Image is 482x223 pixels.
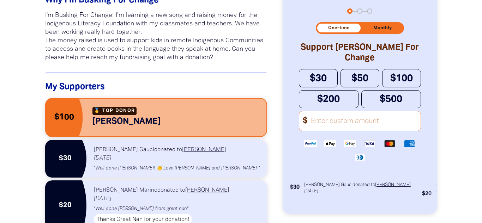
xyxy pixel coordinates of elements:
span: $ [299,114,308,128]
button: $30 [299,69,338,87]
div: Donation frequency [316,22,404,34]
h6: Top Donor [92,107,137,115]
span: Monthly [373,26,392,30]
button: Navigate to step 1 of 3 to enter your donation amount [347,8,353,14]
span: donated to [352,183,374,187]
span: $20 [51,201,79,210]
span: One-time [328,26,350,30]
em: Gauci [139,147,154,152]
img: Visa logo [360,140,380,148]
img: American Express logo [399,140,419,148]
span: $100 [390,74,413,83]
span: $30 [51,154,79,163]
div: [PERSON_NAME] [92,117,258,126]
span: $50 [351,74,368,83]
h2: Support [PERSON_NAME] For Change [299,43,421,64]
em: Marino [139,188,157,193]
div: $100 [42,99,83,136]
input: Enter custom amount [306,111,421,131]
div: Available payment methods [299,134,421,167]
button: $50 [341,69,379,87]
em: [PERSON_NAME] [94,188,138,193]
p: I'm Busking For Change! I’m learning a new song and raising money for the Indigenous Literacy Fou... [45,11,267,62]
span: $500 [380,95,402,104]
button: $500 [361,90,421,108]
p: [DATE] [94,194,261,203]
p: [DATE] [303,189,410,194]
span: $30 [289,183,299,192]
em: [PERSON_NAME] [435,183,471,187]
em: [PERSON_NAME] [303,183,339,187]
h4: My Supporters [45,82,267,92]
img: Apple Pay logo [320,140,340,148]
em: "Well done [PERSON_NAME] from great nan" [94,207,189,211]
p: [DATE] [94,154,261,162]
button: $200 [299,90,359,108]
button: Navigate to step 3 of 3 to enter your payment details [367,8,372,14]
img: Paypal logo [301,140,320,148]
span: $200 [317,95,340,104]
span: donated to [154,147,182,152]
span: $30 [310,74,327,83]
button: $100 [382,69,421,87]
img: Mastercard logo [380,140,399,148]
em: [PERSON_NAME] [94,147,138,152]
em: Gauci [340,183,352,187]
div: Donation stream [282,181,438,207]
a: [PERSON_NAME] [182,147,226,152]
em: "Well done [PERSON_NAME]! 👏 Love [PERSON_NAME] and [PERSON_NAME] " [94,166,260,171]
span: $20 [421,190,431,198]
button: Navigate to step 2 of 3 to enter your details [357,8,362,14]
img: Diners Club logo [350,153,370,161]
a: [PERSON_NAME] [374,183,410,187]
img: Google Pay logo [340,140,360,148]
a: [PERSON_NAME] [185,188,229,193]
button: One-time [317,24,361,32]
span: donated to [157,188,185,193]
button: Monthly [362,24,403,32]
